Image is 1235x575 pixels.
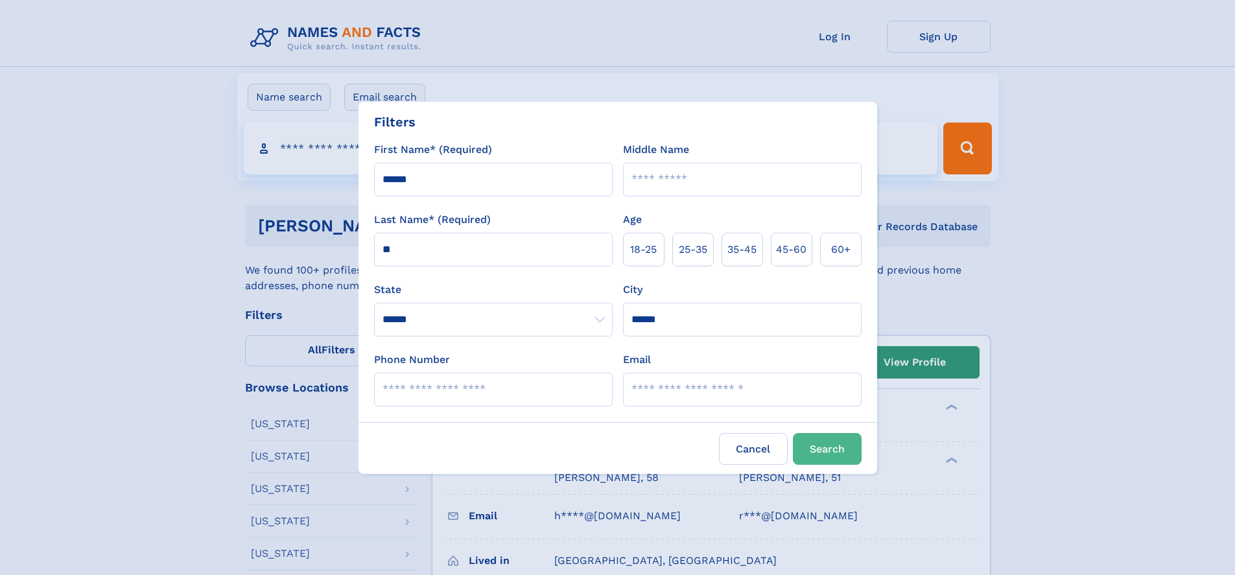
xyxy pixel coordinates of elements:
[374,112,416,132] div: Filters
[630,242,657,257] span: 18‑25
[727,242,757,257] span: 35‑45
[776,242,806,257] span: 45‑60
[719,433,788,465] label: Cancel
[374,282,613,298] label: State
[623,142,689,158] label: Middle Name
[793,433,862,465] button: Search
[623,282,642,298] label: City
[374,352,450,368] label: Phone Number
[831,242,851,257] span: 60+
[623,352,651,368] label: Email
[374,142,492,158] label: First Name* (Required)
[623,212,642,228] label: Age
[679,242,707,257] span: 25‑35
[374,212,491,228] label: Last Name* (Required)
